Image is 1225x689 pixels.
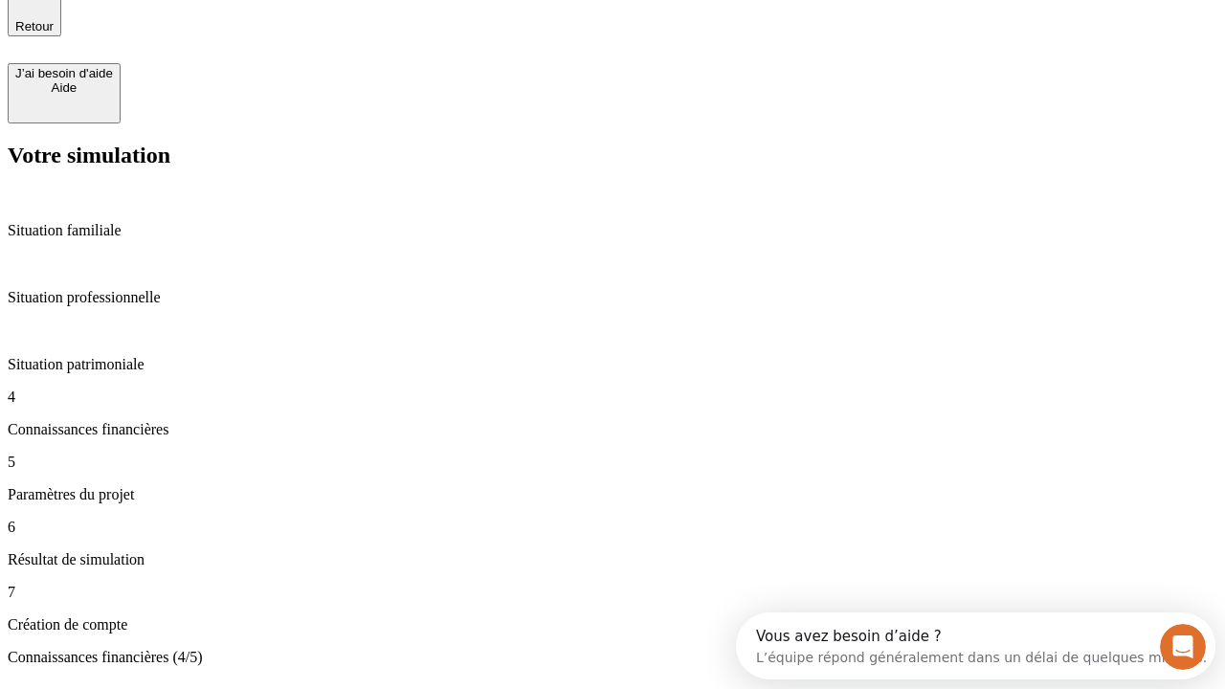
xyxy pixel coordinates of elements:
div: Aide [15,80,113,95]
p: 5 [8,454,1217,471]
p: Connaissances financières [8,421,1217,438]
p: Situation professionnelle [8,289,1217,306]
span: Retour [15,19,54,33]
p: Paramètres du projet [8,486,1217,503]
p: Situation patrimoniale [8,356,1217,373]
div: J’ai besoin d'aide [15,66,113,80]
p: 6 [8,519,1217,536]
h2: Votre simulation [8,143,1217,168]
div: L’équipe répond généralement dans un délai de quelques minutes. [20,32,471,52]
p: Connaissances financières (4/5) [8,649,1217,666]
iframe: Intercom live chat [1160,624,1206,670]
p: 7 [8,584,1217,601]
p: Création de compte [8,616,1217,633]
p: Situation familiale [8,222,1217,239]
div: Ouvrir le Messenger Intercom [8,8,527,60]
iframe: Intercom live chat discovery launcher [736,612,1215,679]
p: 4 [8,389,1217,406]
div: Vous avez besoin d’aide ? [20,16,471,32]
button: J’ai besoin d'aideAide [8,63,121,123]
p: Résultat de simulation [8,551,1217,568]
